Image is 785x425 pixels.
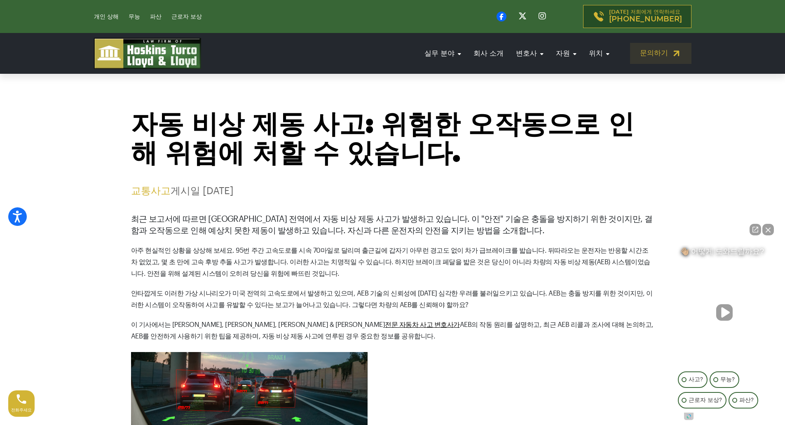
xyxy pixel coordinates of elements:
[131,290,653,308] font: 안타깝게도 이러한 가상 시나리오가 미국 전역의 고속도로에서 발생하고 있으며, AEB 기술의 신뢰성에 [DATE] 심각한 우려를 불러일으키고 있습니다. AEB는 충돌 방지를 위...
[583,5,691,28] a: [DATE] 저희에게 연락하세요[PHONE_NUMBER]
[556,50,570,57] font: 자원
[552,42,581,65] a: 자원
[171,186,234,196] font: 게시일 [DATE]
[630,43,691,64] a: 문의하기
[129,14,140,20] a: 무능
[131,322,385,328] font: 이 기사에서는 [PERSON_NAME], [PERSON_NAME], [PERSON_NAME] & [PERSON_NAME]
[385,322,459,328] a: 전문 자동차 사고 변호사가
[131,247,650,277] font: 아주 현실적인 상황을 상상해 보세요. 95번 주간 고속도로를 시속 70마일로 달리며 출근길에 갑자기 아무런 경고도 없이 차가 급브레이크를 밟습니다. 뒤따라오는 운전자는 반응할...
[131,186,171,196] a: 교통사고
[589,50,603,57] font: 위치
[424,50,455,57] font: 실무 분야
[689,377,703,383] font: 사고?
[420,42,465,65] a: 실무 분야
[150,14,162,20] a: 파산
[640,49,668,56] font: 문의하기
[469,42,508,65] a: 회사 소개
[516,50,537,57] font: 변호사
[739,397,754,403] font: 파산?
[716,304,733,321] button: 비디오 음소거 해제
[171,14,202,20] a: 근로자 보상
[473,50,504,57] font: 회사 소개
[680,247,764,256] font: 👋🏼 어떻게 도와드릴까요?
[94,14,119,20] a: 개인 상해
[720,377,735,383] font: 무능?
[689,397,722,403] font: 근로자 보상?
[131,112,634,167] font: 자동 비상 제동 사고: 위험한 오작동으로 인해 위험에 처할 수 있습니다.
[609,9,680,15] font: [DATE] 저희에게 연락하세요
[762,224,774,235] button: Intaker 채팅 위젯 닫기
[609,16,682,23] font: [PHONE_NUMBER]
[750,224,761,235] a: 직접 채팅 열기
[512,42,548,65] a: 변호사
[684,413,694,420] a: 오픈 인테이커 채팅
[94,38,201,69] img: 심벌 마크
[11,408,32,412] font: 전화주세요
[585,42,614,65] a: 위치
[131,215,653,235] font: 최근 보고서에 따르면 [GEOGRAPHIC_DATA] 전역에서 자동 비상 제동 사고가 발생하고 있습니다. 이 "안전" 기술은 충돌을 방지하기 위한 것이지만, 결함과 오작동으로...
